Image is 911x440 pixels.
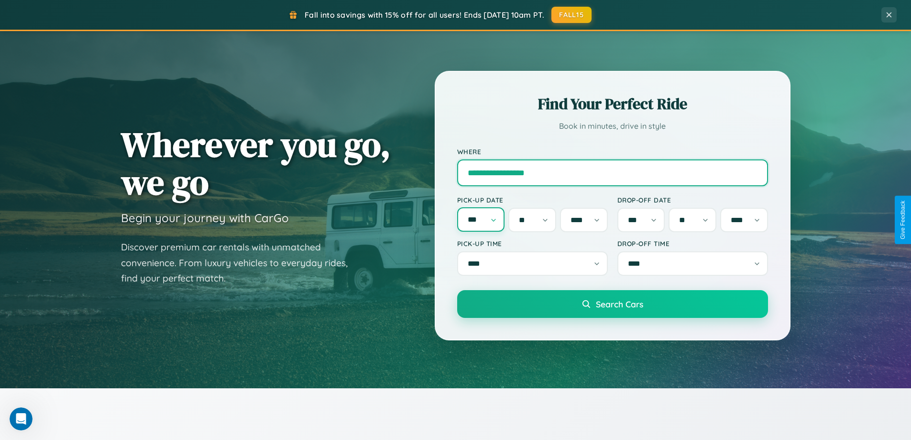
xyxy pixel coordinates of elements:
[617,239,768,248] label: Drop-off Time
[121,125,391,201] h1: Wherever you go, we go
[457,119,768,133] p: Book in minutes, drive in style
[10,407,33,430] iframe: Intercom live chat
[551,7,592,23] button: FALL15
[457,239,608,248] label: Pick-up Time
[305,10,544,20] span: Fall into savings with 15% off for all users! Ends [DATE] 10am PT.
[457,147,768,156] label: Where
[121,239,360,286] p: Discover premium car rentals with unmatched convenience. From luxury vehicles to everyday rides, ...
[617,196,768,204] label: Drop-off Date
[596,299,643,309] span: Search Cars
[121,211,289,225] h3: Begin your journey with CarGo
[457,196,608,204] label: Pick-up Date
[457,290,768,318] button: Search Cars
[457,93,768,114] h2: Find Your Perfect Ride
[900,201,906,239] div: Give Feedback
